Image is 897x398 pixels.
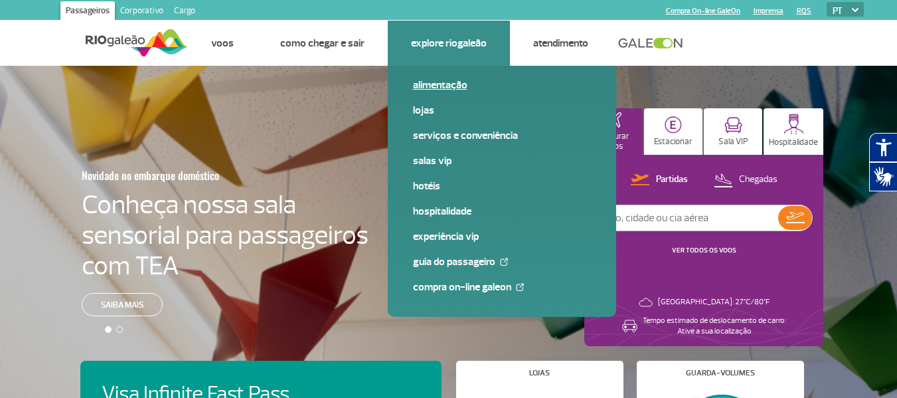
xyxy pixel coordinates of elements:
[764,108,823,155] button: Hospitalidade
[666,7,740,15] a: Compra On-line GaleOn
[665,116,682,134] img: carParkingHome.svg
[413,78,591,92] a: Alimentação
[686,369,755,377] h4: Guarda-volumes
[413,179,591,193] a: Hotéis
[869,133,897,191] div: Plugin de acessibilidade da Hand Talk.
[797,7,811,15] a: RQS
[643,316,786,337] p: Tempo estimado de deslocamento de carro: Ative a sua localização
[82,293,163,316] a: Saiba mais
[596,205,778,231] input: Voo, cidade ou cia aérea
[413,254,591,269] a: Guia do Passageiro
[60,1,115,23] a: Passageiros
[413,204,591,219] a: Hospitalidade
[533,37,588,50] a: Atendimento
[115,1,169,23] a: Corporativo
[724,117,742,134] img: vipRoom.svg
[413,103,591,118] a: Lojas
[211,37,234,50] a: Voos
[739,173,777,186] p: Chegadas
[656,173,688,186] p: Partidas
[869,162,897,191] button: Abrir tradutor de língua de sinais.
[169,1,201,23] a: Cargo
[627,171,692,189] button: Partidas
[869,133,897,162] button: Abrir recursos assistivos.
[718,137,748,147] p: Sala VIP
[82,189,368,281] h4: Conheça nossa sala sensorial para passageiros com TEA
[654,137,693,147] p: Estacionar
[411,37,487,50] a: Explore RIOgaleão
[516,283,524,291] img: External Link Icon
[82,161,303,189] h3: Novidade no embarque doméstico
[413,153,591,168] a: Salas VIP
[710,171,781,189] button: Chegadas
[668,245,740,256] button: VER TODOS OS VOOS
[413,128,591,143] a: Serviços e Conveniência
[644,108,702,155] button: Estacionar
[769,138,818,148] p: Hospitalidade
[413,229,591,244] a: Experiência VIP
[500,258,508,266] img: External Link Icon
[658,297,770,308] p: [GEOGRAPHIC_DATA]: 27°C/80°F
[783,114,804,134] img: hospitality.svg
[672,246,736,254] a: VER TODOS OS VOOS
[529,369,550,377] h4: Lojas
[280,37,365,50] a: Como chegar e sair
[704,108,762,155] button: Sala VIP
[754,7,783,15] a: Imprensa
[413,280,591,294] a: Compra On-line GaleOn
